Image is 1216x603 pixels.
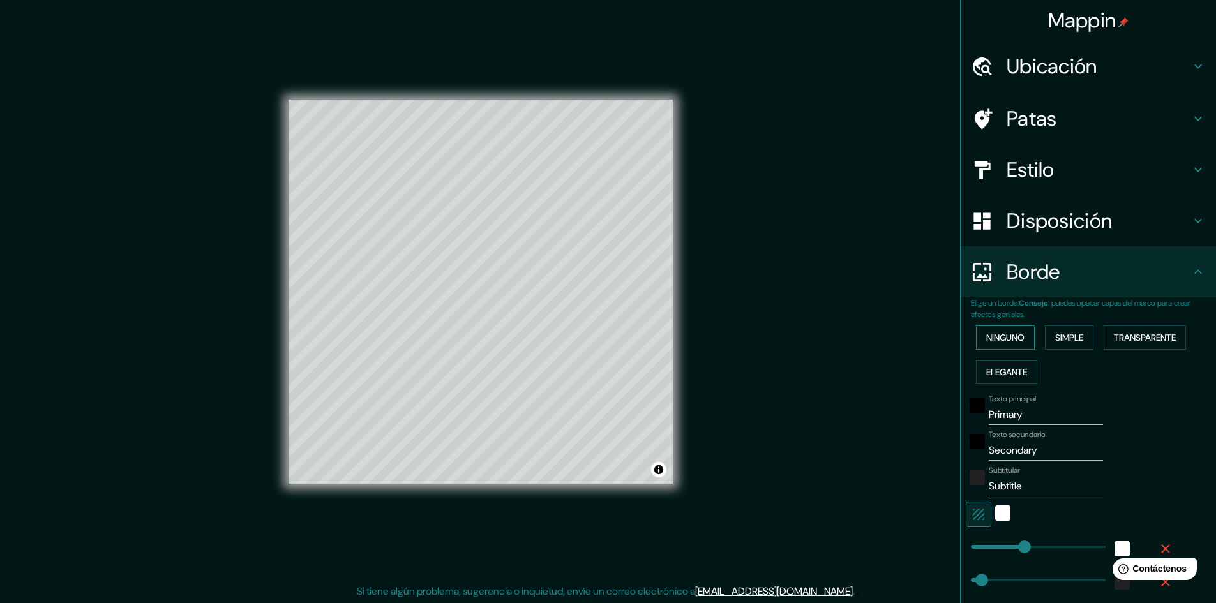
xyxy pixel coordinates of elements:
font: . [853,584,855,598]
font: Consejo [1019,298,1048,308]
font: Simple [1055,332,1083,343]
button: Activar o desactivar atribución [651,462,666,477]
button: Simple [1045,325,1093,350]
font: Disposición [1007,207,1112,234]
font: Borde [1007,258,1060,285]
font: Mappin [1048,7,1116,34]
a: [EMAIL_ADDRESS][DOMAIN_NAME] [695,584,853,598]
div: Patas [961,93,1216,144]
div: Disposición [961,195,1216,246]
font: Estilo [1007,156,1055,183]
button: blanco [995,505,1010,521]
font: Ninguno [986,332,1025,343]
font: Elegante [986,366,1027,378]
font: Elige un borde. [971,298,1019,308]
button: blanco [1115,541,1130,556]
font: Subtitular [989,465,1020,475]
button: Ninguno [976,325,1035,350]
img: pin-icon.png [1118,17,1129,27]
iframe: Lanzador de widgets de ayuda [1102,553,1202,589]
font: Texto secundario [989,429,1046,440]
button: Transparente [1104,325,1186,350]
div: Estilo [961,144,1216,195]
button: Elegante [976,360,1037,384]
font: Ubicación [1007,53,1097,80]
font: . [855,584,857,598]
font: . [857,584,859,598]
font: Si tiene algún problema, sugerencia o inquietud, envíe un correo electrónico a [357,584,695,598]
font: Texto principal [989,394,1036,404]
font: Patas [1007,105,1057,132]
font: Transparente [1114,332,1176,343]
button: negro [970,434,985,449]
button: negro [970,398,985,413]
div: Ubicación [961,41,1216,92]
div: Borde [961,246,1216,297]
font: : puedes opacar capas del marco para crear efectos geniales. [971,298,1190,320]
button: color-222222 [970,470,985,485]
